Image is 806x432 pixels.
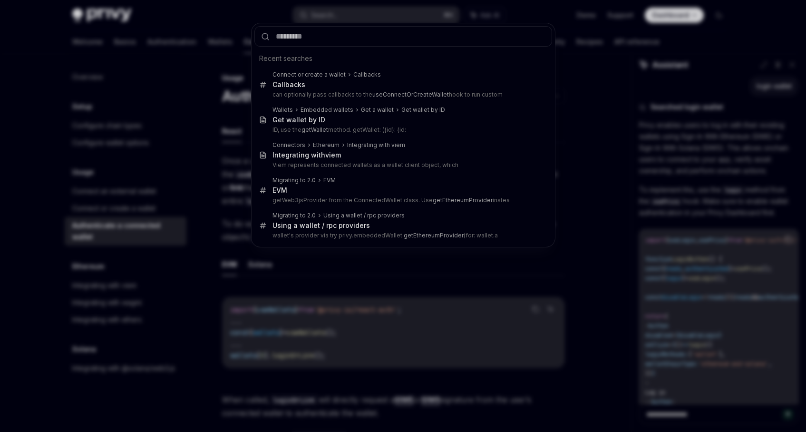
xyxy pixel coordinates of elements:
div: Using a wallet / rpc providers [272,221,370,230]
span: Recent searches [259,54,312,63]
div: Callbacks [353,71,381,79]
div: Connect or create a wallet [272,71,346,79]
div: Migrating to 2.0 [272,212,316,219]
p: getWeb3jsProvider from the ConnectedWallet class. Use instea [272,196,532,204]
div: Get wallet by ID [401,106,445,114]
p: can optionally pass callbacks to the hook to run custom [272,91,532,98]
p: Viem represents connected wallets as a wallet client object, which [272,161,532,169]
div: Embedded wallets [301,106,353,114]
div: Callbacks [272,80,305,89]
div: Ethereum [313,141,340,149]
div: Integrating with viem [347,141,405,149]
p: ID, use the method. getWallet: ({id}: {id: [272,126,532,134]
div: Wallets [272,106,293,114]
div: Using a wallet / rpc providers [323,212,405,219]
b: getEthereumProvider [433,196,493,204]
b: getWallet [301,126,328,133]
div: Connectors [272,141,305,149]
div: Integrating with [272,151,341,159]
b: useConnectOrCreateWallet [372,91,449,98]
b: viem [325,151,341,159]
div: EVM [323,177,336,184]
p: wallet's provider via try privy.embeddedWallet. (for: wallet.a [272,232,532,239]
div: Get wallet by ID [272,116,325,124]
div: Migrating to 2.0 [272,177,316,184]
b: getEthereumProvider [404,232,464,239]
div: Get a wallet [361,106,394,114]
div: EVM [272,186,287,195]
